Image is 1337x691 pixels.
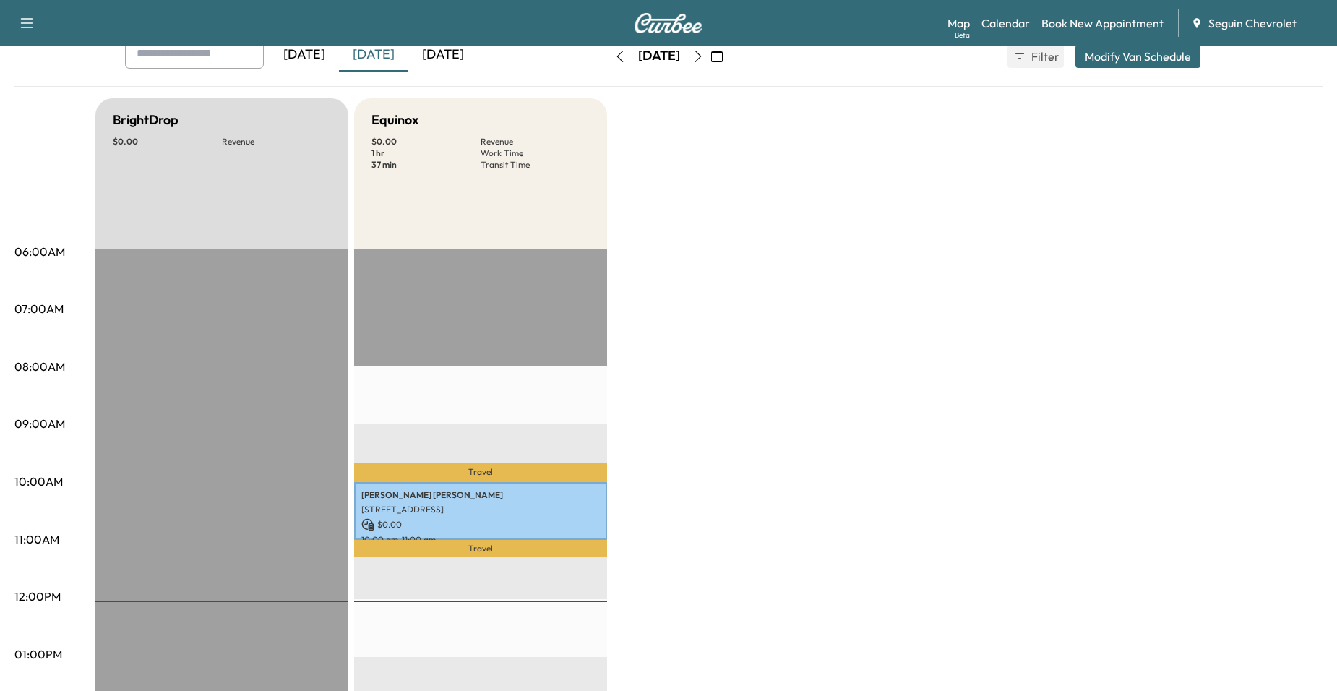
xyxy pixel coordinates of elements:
[14,473,63,490] p: 10:00AM
[408,38,478,72] div: [DATE]
[981,14,1030,32] a: Calendar
[1031,48,1057,65] span: Filter
[14,243,65,260] p: 06:00AM
[371,110,418,130] h5: Equinox
[481,136,590,147] p: Revenue
[481,159,590,171] p: Transit Time
[14,300,64,317] p: 07:00AM
[354,540,607,557] p: Travel
[14,645,62,663] p: 01:00PM
[361,534,600,546] p: 10:00 am - 11:00 am
[1075,45,1200,68] button: Modify Van Schedule
[14,531,59,548] p: 11:00AM
[361,489,600,501] p: [PERSON_NAME] [PERSON_NAME]
[14,358,65,375] p: 08:00AM
[361,504,600,515] p: [STREET_ADDRESS]
[955,30,970,40] div: Beta
[354,463,607,482] p: Travel
[113,136,222,147] p: $ 0.00
[113,110,179,130] h5: BrightDrop
[1007,45,1064,68] button: Filter
[371,159,481,171] p: 37 min
[638,47,680,65] div: [DATE]
[947,14,970,32] a: MapBeta
[339,38,408,72] div: [DATE]
[270,38,339,72] div: [DATE]
[1208,14,1297,32] span: Seguin Chevrolet
[1041,14,1164,32] a: Book New Appointment
[14,415,65,432] p: 09:00AM
[481,147,590,159] p: Work Time
[371,136,481,147] p: $ 0.00
[222,136,331,147] p: Revenue
[14,588,61,605] p: 12:00PM
[361,518,600,531] p: $ 0.00
[371,147,481,159] p: 1 hr
[634,13,703,33] img: Curbee Logo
